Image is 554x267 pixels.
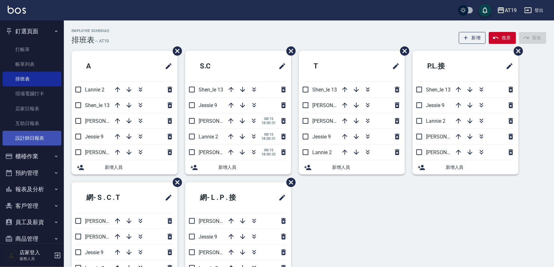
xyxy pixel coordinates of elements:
[426,87,451,93] span: Shen_le 13
[489,32,516,44] button: 復原
[262,132,276,137] span: 08/15
[72,29,110,33] h2: Employee Schedule
[85,218,127,224] span: [PERSON_NAME] 1
[3,231,61,247] button: 商品管理
[3,116,61,131] a: 互助日報表
[85,134,103,140] span: Jessie 9
[168,42,183,60] span: 刪除班表
[312,149,332,155] span: Lannie 2
[72,35,95,44] h3: 排班表
[3,165,61,181] button: 預約管理
[85,234,127,240] span: [PERSON_NAME] 6
[413,160,519,175] div: 新增人員
[3,72,61,86] a: 排班表
[282,42,297,60] span: 刪除班表
[479,4,491,17] button: save
[282,173,297,192] span: 刪除班表
[459,32,486,44] button: 新增
[312,134,331,140] span: Jessie 9
[190,186,260,209] h2: 網- L . P . 接
[332,164,400,171] span: 新增人員
[312,118,355,124] span: [PERSON_NAME] 6
[3,181,61,198] button: 報表及分析
[509,42,524,60] span: 刪除班表
[3,148,61,165] button: 櫃檯作業
[95,38,109,44] h6: — AT19
[3,86,61,101] a: 現場電腦打卡
[495,4,519,17] button: AT19
[199,118,241,124] span: [PERSON_NAME] 1
[275,59,286,74] span: 修改班表的標題
[312,102,355,108] span: [PERSON_NAME] 1
[505,6,517,14] div: AT19
[426,149,468,155] span: [PERSON_NAME] 1
[19,249,52,256] h5: 店家登入
[262,148,276,152] span: 08/15
[199,234,217,240] span: Jessie 9
[299,160,405,175] div: 新增人員
[304,55,358,78] h2: T
[3,131,61,145] a: 設計師日報表
[77,186,145,209] h2: 網- S . C . T
[199,102,217,108] span: Jessie 9
[85,149,127,155] span: [PERSON_NAME] 6
[190,55,247,78] h2: S.C
[312,87,337,93] span: Shen_le 13
[395,42,410,60] span: 刪除班表
[262,152,276,156] span: 18:00:32
[85,102,110,108] span: Shen_le 13
[185,160,291,175] div: 新增人員
[218,164,286,171] span: 新增人員
[199,149,241,155] span: [PERSON_NAME] 6
[426,102,444,108] span: Jessie 9
[3,42,61,57] a: 打帳單
[388,59,400,74] span: 修改班表的標題
[3,23,61,40] button: 釘選頁面
[85,87,104,93] span: Lannie 2
[105,164,172,171] span: 新增人員
[426,118,445,124] span: Lannie 2
[19,256,52,262] p: 服務人員
[3,57,61,72] a: 帳單列表
[502,59,513,74] span: 修改班表的標題
[5,249,18,262] img: Person
[199,134,218,140] span: Lannie 2
[426,134,468,140] span: [PERSON_NAME] 6
[168,173,183,192] span: 刪除班表
[85,118,127,124] span: [PERSON_NAME] 1
[8,6,26,14] img: Logo
[275,190,286,205] span: 修改班表的標題
[446,164,513,171] span: 新增人員
[262,137,276,141] span: 18:00:31
[199,87,223,93] span: Shen_le 13
[85,249,103,255] span: Jessie 9
[522,4,546,16] button: 登出
[199,218,241,224] span: [PERSON_NAME] 6
[161,59,172,74] span: 修改班表的標題
[418,55,478,78] h2: P.L.接
[262,121,276,125] span: 18:00:31
[72,160,178,175] div: 新增人員
[3,198,61,214] button: 客戶管理
[77,55,131,78] h2: A
[161,190,172,205] span: 修改班表的標題
[262,117,276,121] span: 08/15
[199,249,241,255] span: [PERSON_NAME] 1
[3,101,61,116] a: 店家日報表
[3,214,61,231] button: 員工及薪資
